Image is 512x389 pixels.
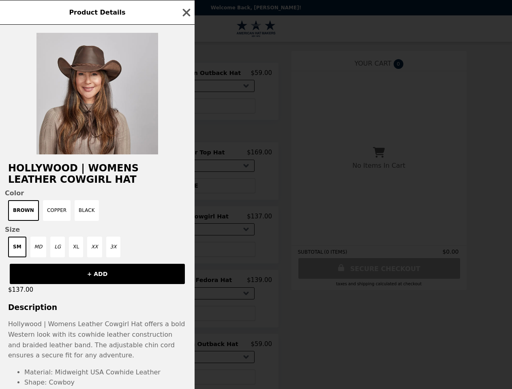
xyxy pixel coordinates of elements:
button: 3X [106,237,121,257]
button: MD [30,237,47,257]
button: LG [50,237,65,257]
span: Product Details [69,9,125,16]
button: SM [8,237,26,257]
span: Size [5,226,190,233]
button: XX [87,237,102,257]
button: Copper [43,200,71,221]
p: Hollywood | Womens Leather Cowgirl Hat offers a bold Western look with its cowhide leather constr... [8,319,186,360]
span: Color [5,189,190,197]
button: + ADD [10,264,185,284]
li: Material: Midweight USA Cowhide Leather [24,367,186,378]
button: Brown [8,200,39,221]
button: Black [75,200,99,221]
button: XL [69,237,83,257]
img: Brown / SM [36,33,158,154]
li: Shape: Cowboy [24,377,186,388]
